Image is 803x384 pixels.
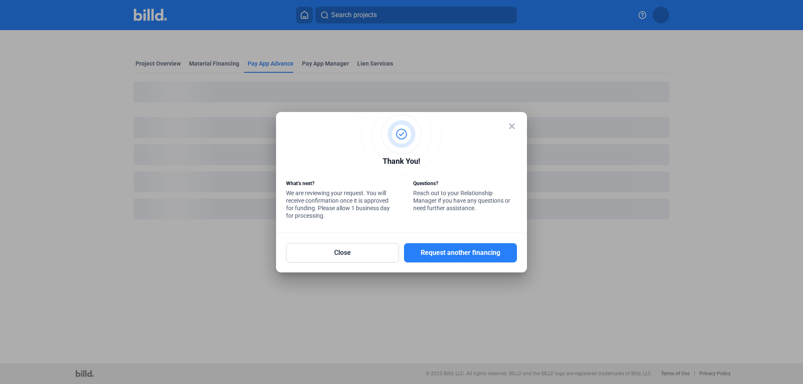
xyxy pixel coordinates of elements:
[286,155,517,169] div: Thank You!
[286,243,399,262] button: Close
[286,180,390,189] div: What’s next?
[413,180,517,189] div: Questions?
[507,121,517,131] mat-icon: close
[286,180,390,221] div: We are reviewing your request. You will receive confirmation once it is approved for funding. Ple...
[413,180,517,214] div: Reach out to your Relationship Manager if you have any questions or need further assistance.
[404,243,517,262] button: Request another financing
